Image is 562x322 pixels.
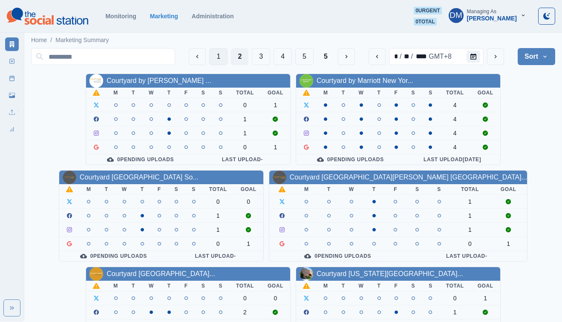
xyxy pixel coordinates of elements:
th: T [125,88,142,98]
button: Calendar [467,51,480,63]
div: Managing As [467,9,496,14]
th: S [212,88,229,98]
th: T [125,281,142,291]
th: W [352,88,371,98]
th: S [212,281,229,291]
th: M [107,88,125,98]
th: F [385,184,406,195]
a: Administration [192,13,234,20]
th: Goal [234,184,263,195]
div: time zone [428,51,452,62]
button: Toggle Mode [538,8,555,25]
div: 1 [478,295,493,302]
div: 4 [446,144,464,151]
div: 0 Pending Uploads [93,156,188,163]
div: 1 [457,226,483,233]
a: Courtyard [GEOGRAPHIC_DATA][PERSON_NAME] [GEOGRAPHIC_DATA]... [290,174,527,181]
th: T [318,184,340,195]
th: S [428,184,450,195]
a: Courtyard by [PERSON_NAME] ... [107,77,211,84]
div: 1 [236,116,254,123]
a: Monitoring [105,13,136,20]
th: F [388,281,405,291]
th: T [363,184,385,195]
div: 1 [457,212,483,219]
button: Page 3 [252,48,270,65]
div: 0 [268,295,283,302]
div: 0 Pending Uploads [303,156,398,163]
a: Review Summary [5,123,19,136]
div: / [399,51,402,62]
div: 1 [268,144,283,151]
span: 0 total [414,18,437,26]
th: F [151,184,168,195]
th: Total [229,281,261,291]
a: Courtyard [GEOGRAPHIC_DATA]... [107,270,215,277]
div: Last Upload - [175,253,257,259]
span: / [50,36,52,45]
button: Page 2 [231,48,248,65]
img: 624992304259564 [89,267,103,281]
a: New Post [5,54,19,68]
th: S [168,184,185,195]
button: previous [369,48,386,65]
th: S [406,184,428,195]
th: Total [229,88,261,98]
div: 4 [446,102,464,108]
th: W [142,88,161,98]
a: Home [31,36,47,45]
div: month [391,51,399,59]
div: 4 [446,116,464,123]
th: S [195,88,212,98]
th: S [185,184,202,195]
th: Total [450,184,490,195]
div: year [414,51,428,59]
a: Courtyard [US_STATE][GEOGRAPHIC_DATA]... [317,270,463,277]
th: W [340,184,363,195]
img: 109398089101397 [63,171,76,184]
th: T [161,88,178,98]
button: Managing As[PERSON_NAME] [442,7,533,24]
th: M [107,281,125,291]
th: Goal [490,184,527,195]
th: W [115,184,134,195]
div: Last Upload - [202,156,283,163]
th: T [371,281,388,291]
th: T [134,184,151,195]
button: Previous [189,48,206,65]
th: F [388,88,405,98]
div: 0 Pending Uploads [66,253,161,259]
button: Page 1 [209,48,228,65]
th: S [422,281,439,291]
div: [PERSON_NAME] [467,15,517,22]
div: 0 [209,240,227,247]
div: Last Upload - [413,253,520,259]
div: 0 [209,198,227,205]
nav: breadcrumb [31,36,109,45]
th: Goal [471,281,500,291]
div: Last Upload [DATE] [412,156,493,163]
button: Last Page [317,48,334,65]
a: Courtyard [GEOGRAPHIC_DATA] So... [80,174,199,181]
div: 1 [241,240,257,247]
th: M [80,184,98,195]
div: 0 [236,295,254,302]
div: 4 [446,130,464,137]
th: T [161,281,178,291]
div: 0 [236,102,254,108]
th: M [317,88,335,98]
th: Total [202,184,234,195]
th: F [178,88,195,98]
div: 1 [457,198,483,205]
div: 1 [209,212,227,219]
button: Page 4 [274,48,292,65]
div: 2 [236,309,254,316]
a: Media Library [5,88,19,102]
th: F [178,281,195,291]
th: T [371,88,388,98]
div: 0 Pending Uploads [276,253,400,259]
th: T [335,88,352,98]
a: Marketing Summary [5,37,19,51]
th: Total [439,88,471,98]
a: Post Schedule [5,71,19,85]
